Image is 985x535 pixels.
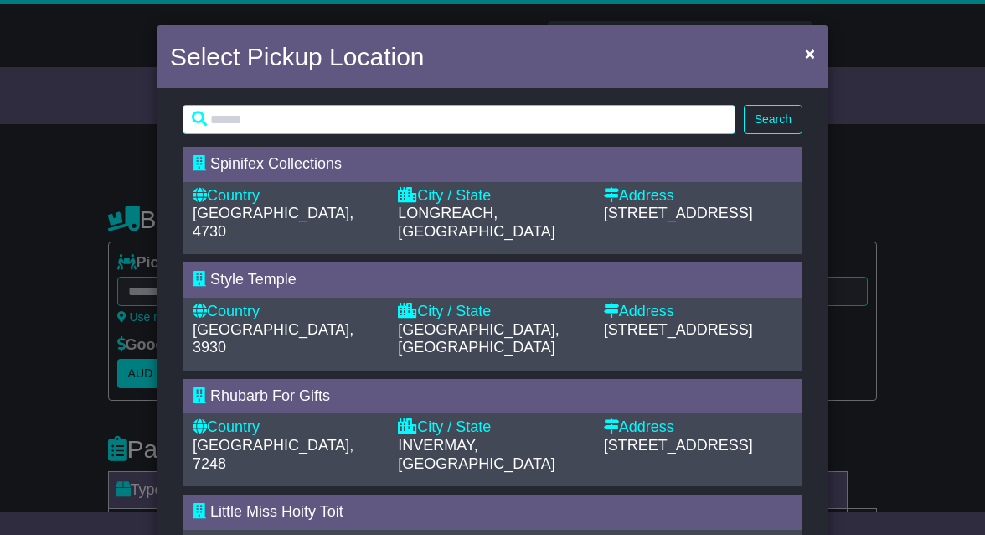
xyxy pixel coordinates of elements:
[805,44,815,63] span: ×
[193,205,353,240] span: [GEOGRAPHIC_DATA], 4730
[398,321,559,356] span: [GEOGRAPHIC_DATA], [GEOGRAPHIC_DATA]
[604,437,753,454] span: [STREET_ADDRESS]
[193,303,381,321] div: Country
[398,187,586,205] div: City / State
[744,105,802,134] button: Search
[193,437,353,472] span: [GEOGRAPHIC_DATA], 7248
[398,418,586,437] div: City / State
[604,303,792,321] div: Address
[193,187,381,205] div: Country
[797,36,823,70] button: Close
[210,387,330,404] span: Rhubarb For Gifts
[170,38,425,75] h4: Select Pickup Location
[398,303,586,321] div: City / State
[210,271,297,288] span: Style Temple
[193,418,381,437] div: Country
[604,187,792,205] div: Address
[604,321,753,338] span: [STREET_ADDRESS]
[210,503,343,520] span: Little Miss Hoity Toit
[604,205,753,221] span: [STREET_ADDRESS]
[398,205,554,240] span: LONGREACH, [GEOGRAPHIC_DATA]
[193,321,353,356] span: [GEOGRAPHIC_DATA], 3930
[398,437,554,472] span: INVERMAY, [GEOGRAPHIC_DATA]
[604,418,792,437] div: Address
[210,155,342,172] span: Spinifex Collections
